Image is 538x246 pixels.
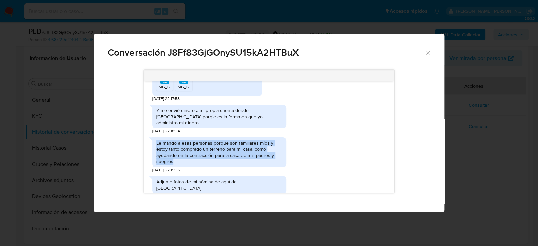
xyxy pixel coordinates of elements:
[158,84,184,90] span: IMG_6129.png
[156,140,282,165] div: Le mando a esas personas porque son familiares míos y estoy tanto comprado un terreno para mi cas...
[156,179,282,191] div: Adjunte fotos de mi nómina de aquí de [GEOGRAPHIC_DATA]
[156,107,282,126] div: Y me envió dinero a mi propia cuenta desde [GEOGRAPHIC_DATA] porqie es la forma en que yo adminis...
[152,128,180,134] span: [DATE] 22:18:34
[94,34,444,212] div: Comunicación
[108,48,425,57] span: Conversación J8Ff83GjGOnySU15kA2HTBuX
[177,84,203,90] span: IMG_6130.png
[152,96,180,102] span: [DATE] 22:17:58
[152,167,180,173] span: [DATE] 22:19:35
[425,49,431,55] button: Cerrar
